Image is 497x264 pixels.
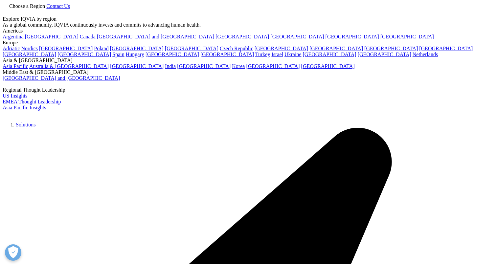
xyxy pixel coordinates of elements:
a: Adriatic [3,46,20,51]
div: Americas [3,28,494,34]
a: Nordics [21,46,38,51]
a: Turkey [255,52,270,57]
a: [GEOGRAPHIC_DATA] [364,46,418,51]
a: Solutions [16,122,35,127]
a: Canada [80,34,96,39]
a: [GEOGRAPHIC_DATA] [110,46,164,51]
a: [GEOGRAPHIC_DATA] [270,34,324,39]
a: Asia Pacific Insights [3,105,46,110]
a: [GEOGRAPHIC_DATA] [3,52,56,57]
a: Czech Republic [220,46,253,51]
a: Contact Us [46,3,70,9]
a: [GEOGRAPHIC_DATA] [326,34,379,39]
a: [GEOGRAPHIC_DATA] [200,52,254,57]
a: [GEOGRAPHIC_DATA] [419,46,473,51]
a: [GEOGRAPHIC_DATA] [246,63,300,69]
a: [GEOGRAPHIC_DATA] [146,52,199,57]
a: [GEOGRAPHIC_DATA] [177,63,231,69]
span: Choose a Region [9,3,45,9]
a: [GEOGRAPHIC_DATA] [255,46,308,51]
a: [GEOGRAPHIC_DATA] [57,52,111,57]
a: India [165,63,176,69]
div: Asia & [GEOGRAPHIC_DATA] [3,57,494,63]
a: Hungary [126,52,144,57]
a: EMEA Thought Leadership [3,99,61,104]
a: US Insights [3,93,27,99]
a: Ukraine [284,52,302,57]
a: Korea [232,63,245,69]
a: [GEOGRAPHIC_DATA] [215,34,269,39]
a: Argentina [3,34,24,39]
a: Spain [112,52,124,57]
a: Poland [94,46,108,51]
a: [GEOGRAPHIC_DATA] [301,63,355,69]
div: Middle East & [GEOGRAPHIC_DATA] [3,69,494,75]
div: Regional Thought Leadership [3,87,494,93]
a: Australia & [GEOGRAPHIC_DATA] [29,63,109,69]
a: [GEOGRAPHIC_DATA] [380,34,434,39]
a: Israel [271,52,283,57]
a: [GEOGRAPHIC_DATA] [39,46,93,51]
a: [GEOGRAPHIC_DATA] [165,46,218,51]
div: Explore IQVIA by region [3,16,494,22]
a: Netherlands [413,52,438,57]
a: [GEOGRAPHIC_DATA] and [GEOGRAPHIC_DATA] [97,34,214,39]
a: [GEOGRAPHIC_DATA] and [GEOGRAPHIC_DATA] [3,75,120,81]
a: [GEOGRAPHIC_DATA] [309,46,363,51]
a: Asia Pacific [3,63,28,69]
button: Open Preferences [5,244,21,261]
a: [GEOGRAPHIC_DATA] [110,63,164,69]
a: [GEOGRAPHIC_DATA] [25,34,79,39]
div: Europe [3,40,494,46]
a: [GEOGRAPHIC_DATA] [303,52,356,57]
div: As a global community, IQVIA continuously invests and commits to advancing human health. [3,22,494,28]
a: [GEOGRAPHIC_DATA] [358,52,411,57]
